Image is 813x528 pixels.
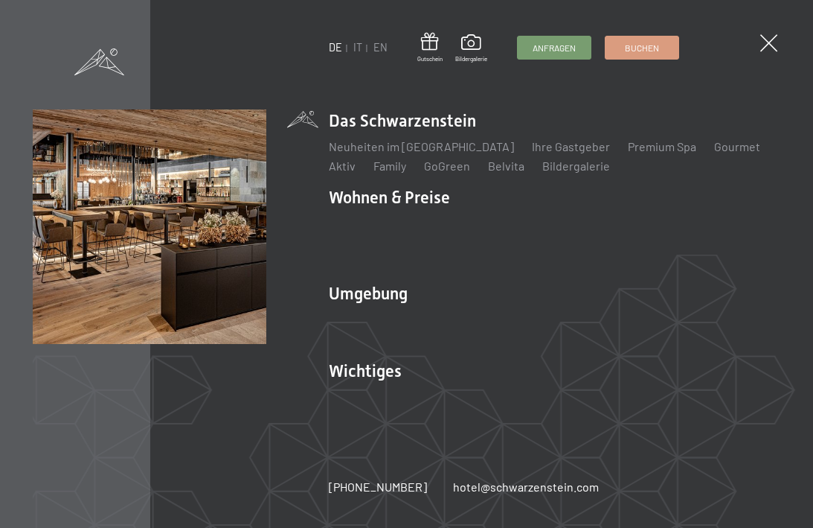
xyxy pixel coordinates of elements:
[532,139,610,153] a: Ihre Gastgeber
[628,139,696,153] a: Premium Spa
[424,159,470,173] a: GoGreen
[605,36,678,59] a: Buchen
[373,159,406,173] a: Family
[329,479,427,495] a: [PHONE_NUMBER]
[518,36,591,59] a: Anfragen
[329,480,427,494] span: [PHONE_NUMBER]
[329,41,342,54] a: DE
[417,55,443,63] span: Gutschein
[625,42,659,54] span: Buchen
[329,159,356,173] a: Aktiv
[353,41,362,54] a: IT
[373,41,388,54] a: EN
[453,479,599,495] a: hotel@schwarzenstein.com
[417,33,443,63] a: Gutschein
[542,159,610,173] a: Bildergalerie
[714,139,760,153] a: Gourmet
[329,139,514,153] a: Neuheiten im [GEOGRAPHIC_DATA]
[456,55,488,63] span: Bildergalerie
[488,159,524,173] a: Belvita
[456,34,488,63] a: Bildergalerie
[533,42,576,54] span: Anfragen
